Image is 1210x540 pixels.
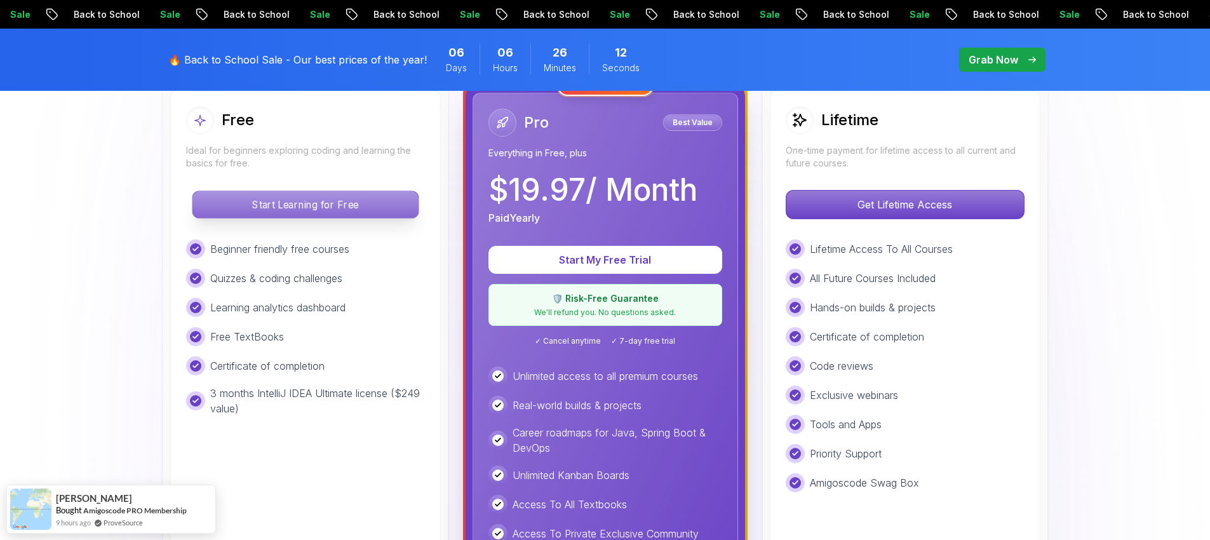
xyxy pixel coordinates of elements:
p: Back to School [363,8,450,21]
p: Sale [450,8,490,21]
p: Back to School [813,8,899,21]
p: Sale [750,8,790,21]
a: Get Lifetime Access [786,198,1025,211]
p: Back to School [64,8,150,21]
p: Unlimited Kanban Boards [513,468,629,483]
p: Lifetime Access To All Courses [810,241,953,257]
span: Bought [56,505,82,515]
p: Get Lifetime Access [786,191,1024,219]
p: Start Learning for Free [192,191,418,218]
p: Back to School [213,8,300,21]
h2: Pro [524,112,549,133]
a: ProveSource [104,517,143,528]
h2: Lifetime [821,110,878,130]
p: Certificate of completion [810,329,924,344]
h2: Free [222,110,254,130]
p: One-time payment for lifetime access to all current and future courses. [786,144,1025,170]
p: Exclusive webinars [810,388,898,403]
p: 🔥 Back to School Sale - Our best prices of the year! [168,52,427,67]
p: Sale [899,8,940,21]
span: 6 Days [448,44,464,62]
p: Amigoscode Swag Box [810,475,919,490]
span: ✓ Cancel anytime [535,336,601,346]
span: Minutes [544,62,576,74]
p: Sale [300,8,340,21]
p: 🛡️ Risk-Free Guarantee [497,292,714,305]
p: Sale [150,8,191,21]
p: Beginner friendly free courses [210,241,349,257]
span: 9 hours ago [56,517,91,528]
p: Sale [600,8,640,21]
p: Grab Now [969,52,1018,67]
span: 6 Hours [497,44,513,62]
span: ✓ 7-day free trial [611,336,675,346]
a: Amigoscode PRO Membership [83,506,187,515]
p: Paid Yearly [488,210,540,226]
p: 3 months IntelliJ IDEA Ultimate license ($249 value) [210,386,425,416]
p: $ 19.97 / Month [488,175,697,205]
p: Back to School [963,8,1049,21]
span: [PERSON_NAME] [56,493,132,504]
p: Sale [1049,8,1090,21]
a: Start Learning for Free [186,198,425,211]
p: Learning analytics dashboard [210,300,346,315]
span: 26 Minutes [553,44,567,62]
p: Code reviews [810,358,873,374]
p: Access To All Textbooks [513,497,627,512]
p: Career roadmaps for Java, Spring Boot & DevOps [513,425,722,456]
span: Days [446,62,467,74]
button: Start My Free Trial [488,246,722,274]
p: Certificate of completion [210,358,325,374]
p: Priority Support [810,446,882,461]
p: Tools and Apps [810,417,882,432]
img: provesource social proof notification image [10,489,51,530]
button: Start Learning for Free [192,191,419,219]
span: 12 Seconds [615,44,627,62]
button: Get Lifetime Access [786,190,1025,219]
p: Back to School [513,8,600,21]
p: We'll refund you. No questions asked. [497,307,714,318]
p: Free TextBooks [210,329,284,344]
p: Quizzes & coding challenges [210,271,342,286]
a: Start My Free Trial [488,253,722,266]
p: Best Value [665,116,720,129]
p: All Future Courses Included [810,271,936,286]
p: Back to School [1113,8,1199,21]
p: Everything in Free, plus [488,147,722,159]
p: Ideal for beginners exploring coding and learning the basics for free. [186,144,425,170]
span: Hours [493,62,518,74]
p: Start My Free Trial [504,252,707,267]
p: Real-world builds & projects [513,398,642,413]
p: Hands-on builds & projects [810,300,936,315]
p: Unlimited access to all premium courses [513,368,698,384]
p: Back to School [663,8,750,21]
span: Seconds [602,62,640,74]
